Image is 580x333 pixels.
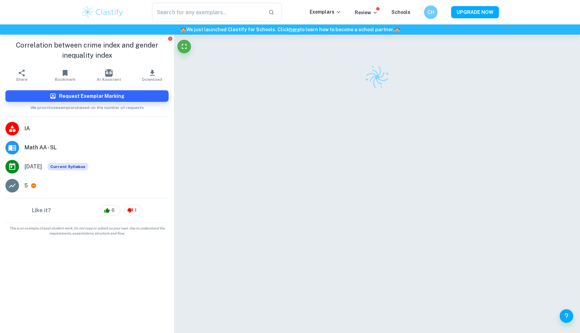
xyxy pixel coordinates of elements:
span: This is an example of past student work. Do not copy or submit as your own. Use to understand the... [3,226,171,236]
button: Bookmark [43,66,87,85]
h1: Correlation between crime index and gender inequality index [5,40,169,60]
span: AI Assistant [97,77,121,82]
img: Clastify logo [81,5,124,19]
input: Search for any exemplars... [152,3,263,22]
button: Report issue [168,36,173,41]
p: Exemplars [310,8,341,16]
button: UPGRADE NOW [451,6,499,18]
img: Clastify logo [361,61,393,93]
button: Request Exemplar Marking [5,90,169,102]
p: Review [355,9,378,16]
button: CH [424,5,438,19]
span: IA [24,125,169,133]
span: 🏫 [180,27,186,32]
a: Schools [391,10,410,15]
span: We prioritize exemplars based on the number of requests [31,102,144,111]
span: Math AA - SL [24,144,169,152]
button: Fullscreen [177,40,191,53]
span: Bookmark [55,77,76,82]
span: Download [142,77,162,82]
h6: Request Exemplar Marking [59,92,124,100]
span: 🏫 [394,27,400,32]
img: AI Assistant [105,69,113,77]
span: Share [16,77,27,82]
button: Help and Feedback [560,309,573,323]
p: 5 [24,182,28,190]
span: 6 [108,207,118,214]
button: Download [131,66,174,85]
h6: We just launched Clastify for Schools. Click to learn how to become a school partner. [1,26,579,33]
button: AI Assistant [87,66,131,85]
h6: Like it? [32,206,51,215]
span: [DATE] [24,163,42,171]
div: This exemplar is based on the current syllabus. Feel free to refer to it for inspiration/ideas wh... [47,163,88,170]
span: Current Syllabus [47,163,88,170]
h6: CH [427,8,435,16]
a: here [289,27,300,32]
span: 1 [131,207,140,214]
